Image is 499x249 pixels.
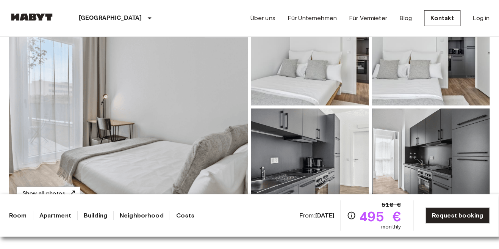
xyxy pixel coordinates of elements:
[315,212,335,219] b: [DATE]
[9,6,248,208] img: Marketing picture of unit DE-13-001-203-002
[473,14,490,23] a: Log in
[372,109,490,208] img: Picture of unit DE-13-001-203-002
[39,211,71,220] a: Apartment
[347,211,356,220] svg: Check cost overview for full price breakdown. Please note that discounts apply to new joiners onl...
[382,200,401,210] span: 510 €
[84,211,107,220] a: Building
[9,13,55,21] img: Habyt
[399,14,412,23] a: Blog
[349,14,387,23] a: Für Vermieter
[79,14,142,23] p: [GEOGRAPHIC_DATA]
[120,211,164,220] a: Neighborhood
[288,14,337,23] a: Für Unternehmen
[426,208,490,224] a: Request booking
[372,6,490,106] img: Picture of unit DE-13-001-203-002
[382,223,401,231] span: monthly
[424,10,461,26] a: Kontakt
[176,211,195,220] a: Costs
[251,109,369,208] img: Picture of unit DE-13-001-203-002
[251,6,369,106] img: Picture of unit DE-13-001-203-002
[299,211,335,220] span: From:
[9,211,27,220] a: Room
[17,187,80,201] button: Show all photos
[359,210,401,223] span: 495 €
[250,14,275,23] a: Über uns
